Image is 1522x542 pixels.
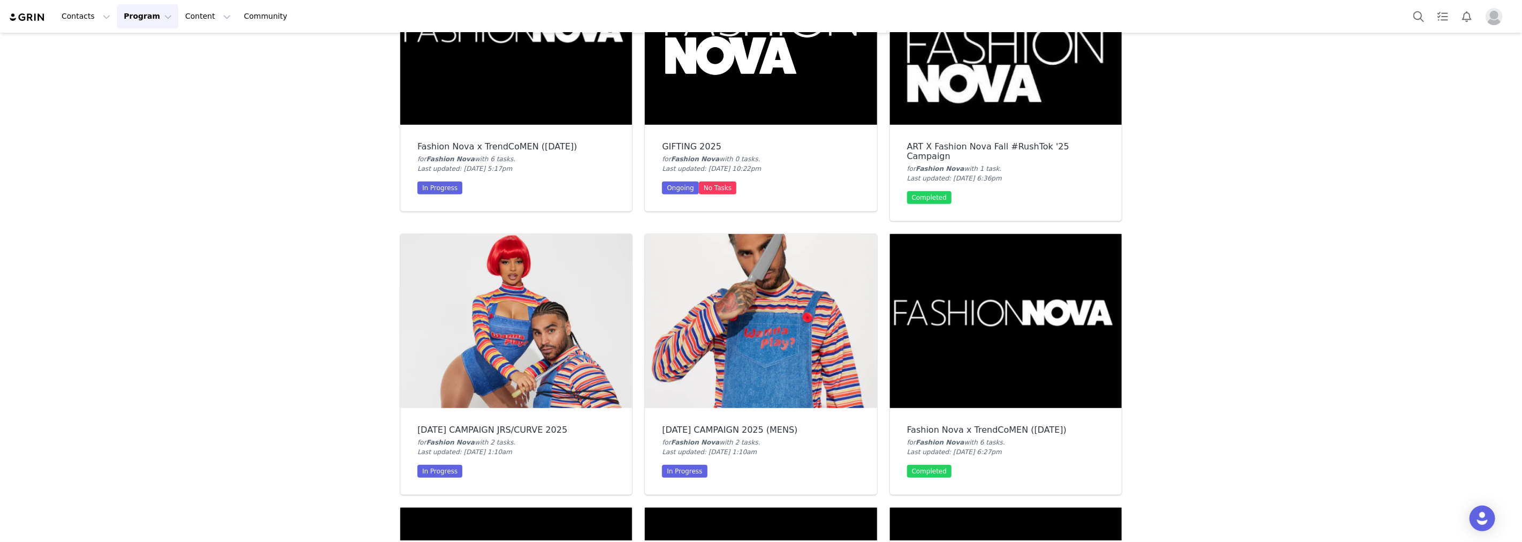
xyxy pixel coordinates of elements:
a: Tasks [1431,4,1455,28]
button: Notifications [1455,4,1479,28]
img: Fashion Nova x TrendCoMEN (September 2025) [890,234,1122,408]
img: grin logo [9,12,46,22]
div: [DATE] CAMPAIGN 2025 (MENS) [662,425,859,435]
span: Fashion Nova [916,439,964,446]
div: for with 2 task . [662,438,859,447]
div: Last updated: [DATE] 6:27pm [907,447,1105,457]
button: Profile [1479,8,1513,25]
div: [DATE] CAMPAIGN JRS/CURVE 2025 [417,425,615,435]
img: placeholder-profile.jpg [1486,8,1503,25]
div: Fashion Nova x TrendCoMEN ([DATE]) [417,142,615,152]
span: s [755,439,758,446]
span: Fashion Nova [671,155,720,163]
div: Last updated: [DATE] 6:36pm [907,174,1105,183]
div: Fashion Nova x TrendCoMEN ([DATE]) [907,425,1105,435]
div: Last updated: [DATE] 1:10am [662,447,859,457]
div: In Progress [662,465,707,478]
div: Last updated: [DATE] 1:10am [417,447,615,457]
div: Last updated: [DATE] 5:17pm [417,164,615,174]
span: Fashion Nova [916,165,964,172]
div: In Progress [417,465,462,478]
div: ART X Fashion Nova Fall #RushTok '25 Campaign [907,142,1105,161]
div: for with 6 task . [907,438,1105,447]
a: Community [238,4,299,28]
span: Fashion Nova [671,439,720,446]
div: Completed [907,191,952,204]
div: No Tasks [699,182,736,194]
div: In Progress [417,182,462,194]
div: for with 2 task . [417,438,615,447]
button: Contacts [55,4,117,28]
div: Ongoing [662,182,699,194]
div: Completed [907,465,952,478]
span: s [510,439,513,446]
div: for with 1 task . [907,164,1105,174]
button: Program [117,4,178,28]
button: Search [1407,4,1430,28]
span: Fashion Nova [427,439,475,446]
div: GIFTING 2025 [662,142,859,152]
div: Last updated: [DATE] 10:22pm [662,164,859,174]
span: Fashion Nova [427,155,475,163]
span: s [755,155,758,163]
img: HALLOWEEN CAMPAIGN 2025 (MENS) [645,234,877,408]
div: Open Intercom Messenger [1470,506,1495,531]
div: for with 6 task . [417,154,615,164]
button: Content [179,4,237,28]
span: s [1000,439,1003,446]
div: for with 0 task . [662,154,859,164]
span: s [510,155,513,163]
img: HALLOWEEN CAMPAIGN JRS/CURVE 2025 [400,234,632,408]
